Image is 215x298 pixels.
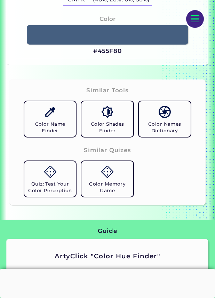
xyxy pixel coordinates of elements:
[86,86,129,95] h3: Similar Tools
[18,252,198,261] h2: ArtyClick "Color Hue Finder"
[44,166,56,178] img: icon_game.svg
[136,99,193,140] a: Color Names Dictionary
[142,121,188,134] h5: Color Names Dictionary
[101,166,113,178] img: icon_game.svg
[84,146,131,155] h3: Similar Quizes
[27,181,73,194] h5: Quiz: Test Your Color Perception
[84,181,130,194] h5: Color Memory Game
[99,14,116,24] h4: Color
[79,158,136,199] a: Color Memory Game
[27,121,73,134] h5: Color Name Finder
[22,158,79,199] a: Quiz: Test Your Color Perception
[79,99,136,140] a: Color Shades Finder
[101,106,113,118] img: icon_color_shades.svg
[22,99,79,140] a: Color Name Finder
[159,106,171,118] img: icon_color_names_dictionary.svg
[44,106,56,118] img: icon_color_name_finder.svg
[93,47,122,55] h3: #455F80
[98,227,117,235] h3: Guide
[84,121,130,134] h5: Color Shades Finder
